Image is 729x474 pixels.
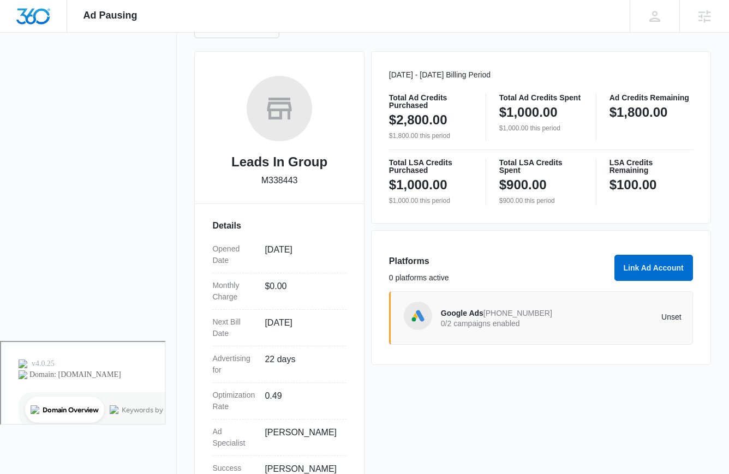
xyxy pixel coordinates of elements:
[17,28,26,37] img: website_grey.svg
[28,28,120,37] div: Domain: [DOMAIN_NAME]
[212,353,256,376] dt: Advertising for
[441,309,483,317] span: Google Ads
[483,309,552,317] span: [PHONE_NUMBER]
[389,196,473,206] p: $1,000.00 this period
[389,94,473,109] p: Total Ad Credits Purchased
[83,10,138,21] span: Ad Pausing
[389,131,473,141] p: $1,800.00 this period
[389,176,447,194] p: $1,000.00
[212,280,256,303] dt: Monthly Charge
[561,313,681,321] p: Unset
[499,123,583,133] p: $1,000.00 this period
[212,346,346,383] div: Advertising for22 days
[610,176,657,194] p: $100.00
[212,243,256,266] dt: Opened Date
[610,159,693,174] p: LSA Credits Remaining
[499,104,558,121] p: $1,000.00
[261,174,298,187] p: M338443
[121,64,184,71] div: Keywords by Traffic
[231,152,327,172] h2: Leads In Group
[212,389,256,412] dt: Optimization Rate
[212,273,346,310] div: Monthly Charge$0.00
[499,94,583,101] p: Total Ad Credits Spent
[212,316,256,339] dt: Next Bill Date
[212,426,256,449] dt: Ad Specialist
[499,176,547,194] p: $900.00
[610,94,693,101] p: Ad Credits Remaining
[389,272,608,284] p: 0 platforms active
[17,17,26,26] img: logo_orange.svg
[389,255,608,268] h3: Platforms
[265,280,337,303] dd: $0.00
[212,310,346,346] div: Next Bill Date[DATE]
[29,63,38,72] img: tab_domain_overview_orange.svg
[41,64,98,71] div: Domain Overview
[389,69,693,81] p: [DATE] - [DATE] Billing Period
[265,389,337,412] dd: 0.49
[610,104,668,121] p: $1,800.00
[212,237,346,273] div: Opened Date[DATE]
[265,353,337,376] dd: 22 days
[389,291,693,345] a: Google AdsGoogle Ads[PHONE_NUMBER]0/2 campaigns enabledUnset
[109,63,117,72] img: tab_keywords_by_traffic_grey.svg
[265,426,337,449] dd: [PERSON_NAME]
[212,419,346,456] div: Ad Specialist[PERSON_NAME]
[614,255,693,281] button: Link Ad Account
[389,111,447,129] p: $2,800.00
[499,159,583,174] p: Total LSA Credits Spent
[410,308,426,324] img: Google Ads
[265,243,337,266] dd: [DATE]
[499,196,583,206] p: $900.00 this period
[265,316,337,339] dd: [DATE]
[441,320,561,327] p: 0/2 campaigns enabled
[31,17,53,26] div: v 4.0.25
[212,383,346,419] div: Optimization Rate0.49
[212,219,346,232] h3: Details
[389,159,473,174] p: Total LSA Credits Purchased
